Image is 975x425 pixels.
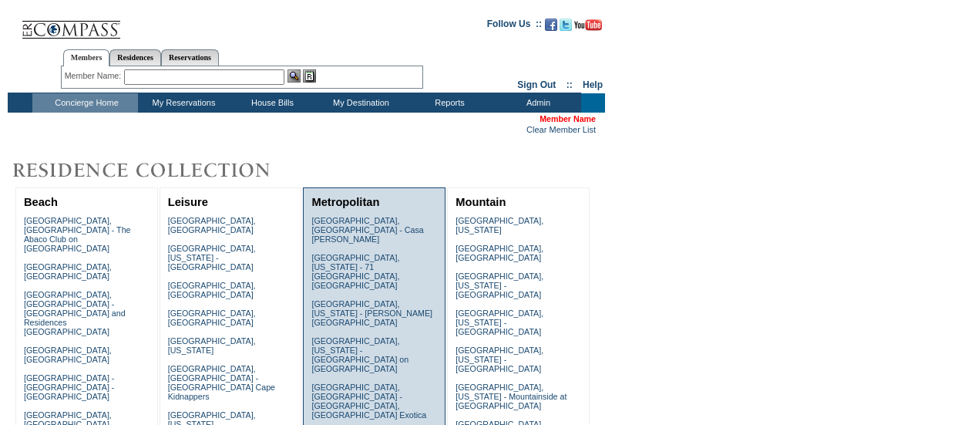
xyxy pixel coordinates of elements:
[32,93,138,113] td: Concierge Home
[574,19,602,31] img: Subscribe to our YouTube Channel
[311,336,408,373] a: [GEOGRAPHIC_DATA], [US_STATE] - [GEOGRAPHIC_DATA] on [GEOGRAPHIC_DATA]
[227,93,315,113] td: House Bills
[24,373,114,401] a: [GEOGRAPHIC_DATA] - [GEOGRAPHIC_DATA] - [GEOGRAPHIC_DATA]
[583,79,603,90] a: Help
[24,196,58,208] a: Beach
[456,196,506,208] a: Mountain
[138,93,227,113] td: My Reservations
[24,216,131,253] a: [GEOGRAPHIC_DATA], [GEOGRAPHIC_DATA] - The Abaco Club on [GEOGRAPHIC_DATA]
[311,196,379,208] a: Metropolitan
[311,253,399,290] a: [GEOGRAPHIC_DATA], [US_STATE] - 71 [GEOGRAPHIC_DATA], [GEOGRAPHIC_DATA]
[456,272,543,299] a: [GEOGRAPHIC_DATA], [US_STATE] - [GEOGRAPHIC_DATA]
[168,216,256,234] a: [GEOGRAPHIC_DATA], [GEOGRAPHIC_DATA]
[545,23,557,32] a: Become our fan on Facebook
[540,114,596,123] span: Member Name
[8,23,20,24] img: i.gif
[545,19,557,31] img: Become our fan on Facebook
[168,281,256,299] a: [GEOGRAPHIC_DATA], [GEOGRAPHIC_DATA]
[567,79,573,90] span: ::
[560,23,572,32] a: Follow us on Twitter
[456,216,543,234] a: [GEOGRAPHIC_DATA], [US_STATE]
[109,49,161,66] a: Residences
[168,196,208,208] a: Leisure
[24,262,112,281] a: [GEOGRAPHIC_DATA], [GEOGRAPHIC_DATA]
[303,69,316,83] img: Reservations
[487,17,542,35] td: Follow Us ::
[311,299,432,327] a: [GEOGRAPHIC_DATA], [US_STATE] - [PERSON_NAME][GEOGRAPHIC_DATA]
[456,346,543,373] a: [GEOGRAPHIC_DATA], [US_STATE] - [GEOGRAPHIC_DATA]
[493,93,581,113] td: Admin
[161,49,219,66] a: Reservations
[311,216,423,244] a: [GEOGRAPHIC_DATA], [GEOGRAPHIC_DATA] - Casa [PERSON_NAME]
[456,383,567,410] a: [GEOGRAPHIC_DATA], [US_STATE] - Mountainside at [GEOGRAPHIC_DATA]
[315,93,404,113] td: My Destination
[311,383,426,420] a: [GEOGRAPHIC_DATA], [GEOGRAPHIC_DATA] - [GEOGRAPHIC_DATA], [GEOGRAPHIC_DATA] Exotica
[168,364,275,401] a: [GEOGRAPHIC_DATA], [GEOGRAPHIC_DATA] - [GEOGRAPHIC_DATA] Cape Kidnappers
[404,93,493,113] td: Reports
[168,244,256,272] a: [GEOGRAPHIC_DATA], [US_STATE] - [GEOGRAPHIC_DATA]
[63,49,110,66] a: Members
[456,309,543,336] a: [GEOGRAPHIC_DATA], [US_STATE] - [GEOGRAPHIC_DATA]
[168,336,256,355] a: [GEOGRAPHIC_DATA], [US_STATE]
[24,346,112,364] a: [GEOGRAPHIC_DATA], [GEOGRAPHIC_DATA]
[456,244,543,262] a: [GEOGRAPHIC_DATA], [GEOGRAPHIC_DATA]
[168,309,256,327] a: [GEOGRAPHIC_DATA], [GEOGRAPHIC_DATA]
[560,19,572,31] img: Follow us on Twitter
[65,69,124,83] div: Member Name:
[526,125,546,134] a: Clear
[549,125,596,134] a: Member List
[24,290,126,336] a: [GEOGRAPHIC_DATA], [GEOGRAPHIC_DATA] - [GEOGRAPHIC_DATA] and Residences [GEOGRAPHIC_DATA]
[8,155,308,186] img: Destinations by Exclusive Resorts
[21,8,121,39] img: Compass Home
[574,23,602,32] a: Subscribe to our YouTube Channel
[287,69,301,83] img: View
[517,79,556,90] a: Sign Out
